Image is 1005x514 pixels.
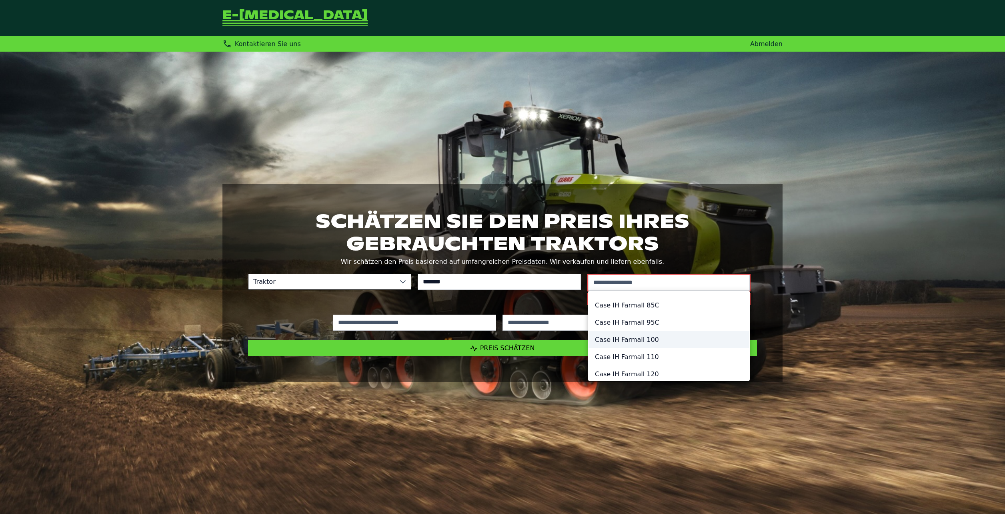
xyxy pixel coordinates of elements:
[589,331,749,348] li: Case IH Farmall 100
[248,256,757,267] p: Wir schätzen den Preis basierend auf umfangreichen Preisdaten. Wir verkaufen und liefern ebenfalls.
[248,340,757,356] button: Preis schätzen
[222,10,368,26] a: Zurück zur Startseite
[480,344,535,352] span: Preis schätzen
[589,297,749,314] li: Case IH Farmall 85C
[589,314,749,331] li: Case IH Farmall 95C
[587,293,751,305] small: Bitte wählen Sie ein Modell aus den Vorschlägen
[589,365,749,383] li: Case IH Farmall 120
[750,40,783,48] a: Abmelden
[248,274,395,289] span: Traktor
[589,207,749,489] ul: Option List
[222,39,301,48] div: Kontaktieren Sie uns
[589,348,749,365] li: Case IH Farmall 110
[235,40,301,48] span: Kontaktieren Sie uns
[248,210,757,255] h1: Schätzen Sie den Preis Ihres gebrauchten Traktors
